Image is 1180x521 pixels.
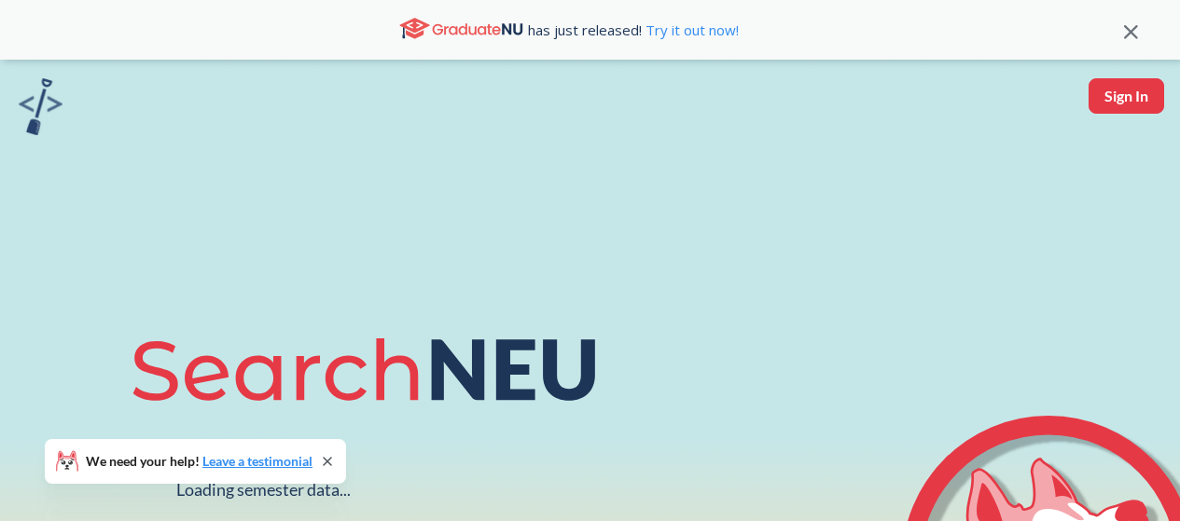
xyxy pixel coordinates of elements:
span: We need your help! [86,455,312,468]
a: Leave a testimonial [202,453,312,469]
img: sandbox logo [19,78,62,135]
div: Loading semester data... [176,479,351,500]
span: has just released! [528,20,739,40]
button: Sign In [1089,78,1164,114]
a: sandbox logo [19,78,62,141]
a: Try it out now! [642,21,739,39]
